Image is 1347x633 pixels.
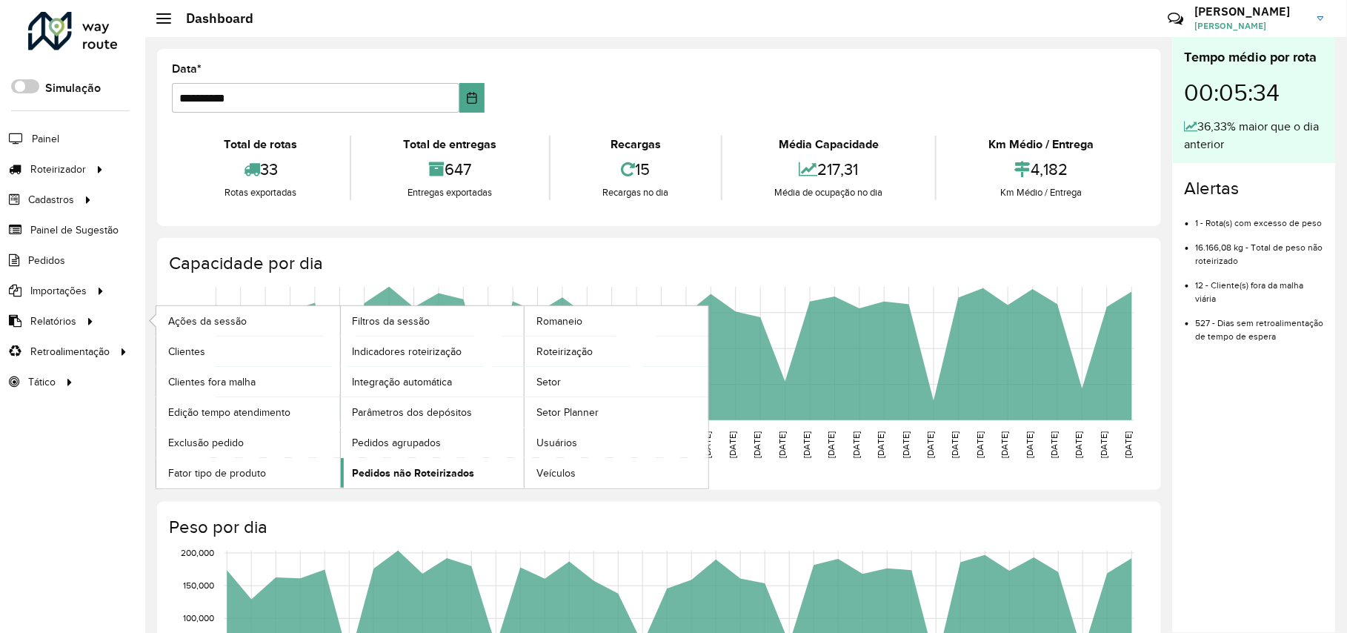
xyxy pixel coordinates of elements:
[168,314,247,329] span: Ações da sessão
[525,397,708,427] a: Setor Planner
[525,306,708,336] a: Romaneio
[1185,118,1324,153] div: 36,33% maior que o dia anterior
[901,431,911,458] text: [DATE]
[851,431,861,458] text: [DATE]
[45,79,101,97] label: Simulação
[1196,268,1324,305] li: 12 - Cliente(s) fora da malha viária
[341,367,525,397] a: Integração automática
[1124,431,1134,458] text: [DATE]
[156,367,340,397] a: Clientes fora malha
[353,435,442,451] span: Pedidos agrupados
[353,405,473,420] span: Parâmetros dos depósitos
[171,10,253,27] h2: Dashboard
[168,344,205,359] span: Clientes
[536,344,593,359] span: Roteirização
[1195,19,1306,33] span: [PERSON_NAME]
[777,431,787,458] text: [DATE]
[536,465,576,481] span: Veículos
[176,185,346,200] div: Rotas exportadas
[156,458,340,488] a: Fator tipo de produto
[168,405,290,420] span: Edição tempo atendimento
[1025,431,1034,458] text: [DATE]
[1195,4,1306,19] h3: [PERSON_NAME]
[525,428,708,457] a: Usuários
[355,153,545,185] div: 647
[28,253,65,268] span: Pedidos
[877,431,886,458] text: [DATE]
[1196,230,1324,268] li: 16.166,08 kg - Total de peso não roteirizado
[169,517,1146,538] h4: Peso por dia
[951,431,960,458] text: [DATE]
[1000,431,1010,458] text: [DATE]
[536,435,577,451] span: Usuários
[355,185,545,200] div: Entregas exportadas
[726,136,931,153] div: Média Capacidade
[30,314,76,329] span: Relatórios
[827,431,837,458] text: [DATE]
[353,465,475,481] span: Pedidos não Roteirizados
[802,431,811,458] text: [DATE]
[341,458,525,488] a: Pedidos não Roteirizados
[1160,3,1191,35] a: Contato Rápido
[940,153,1143,185] div: 4,182
[1049,431,1059,458] text: [DATE]
[30,162,86,177] span: Roteirizador
[168,435,244,451] span: Exclusão pedido
[536,374,561,390] span: Setor
[1185,47,1324,67] div: Tempo médio por rota
[172,60,202,78] label: Data
[28,374,56,390] span: Tático
[940,185,1143,200] div: Km Médio / Entrega
[168,374,256,390] span: Clientes fora malha
[975,431,985,458] text: [DATE]
[459,83,485,113] button: Choose Date
[728,431,737,458] text: [DATE]
[156,428,340,457] a: Exclusão pedido
[536,314,582,329] span: Romaneio
[156,397,340,427] a: Edição tempo atendimento
[536,405,599,420] span: Setor Planner
[353,344,462,359] span: Indicadores roteirização
[181,548,214,557] text: 200,000
[1196,205,1324,230] li: 1 - Rota(s) com excesso de peso
[168,465,266,481] span: Fator tipo de produto
[183,614,214,623] text: 100,000
[1074,431,1084,458] text: [DATE]
[341,306,525,336] a: Filtros da sessão
[353,314,430,329] span: Filtros da sessão
[341,397,525,427] a: Parâmetros dos depósitos
[30,344,110,359] span: Retroalimentação
[940,136,1143,153] div: Km Médio / Entrega
[1196,305,1324,343] li: 527 - Dias sem retroalimentação de tempo de espera
[554,185,717,200] div: Recargas no dia
[28,192,74,208] span: Cadastros
[30,222,119,238] span: Painel de Sugestão
[176,136,346,153] div: Total de rotas
[554,153,717,185] div: 15
[156,306,340,336] a: Ações da sessão
[1099,431,1108,458] text: [DATE]
[156,337,340,366] a: Clientes
[726,153,931,185] div: 217,31
[30,283,87,299] span: Importações
[1185,178,1324,199] h4: Alertas
[525,458,708,488] a: Veículos
[341,428,525,457] a: Pedidos agrupados
[183,581,214,591] text: 150,000
[525,337,708,366] a: Roteirização
[925,431,935,458] text: [DATE]
[169,253,1146,274] h4: Capacidade por dia
[752,431,762,458] text: [DATE]
[554,136,717,153] div: Recargas
[355,136,545,153] div: Total de entregas
[353,374,453,390] span: Integração automática
[1185,67,1324,118] div: 00:05:34
[32,131,59,147] span: Painel
[176,153,346,185] div: 33
[726,185,931,200] div: Média de ocupação no dia
[341,337,525,366] a: Indicadores roteirização
[525,367,708,397] a: Setor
